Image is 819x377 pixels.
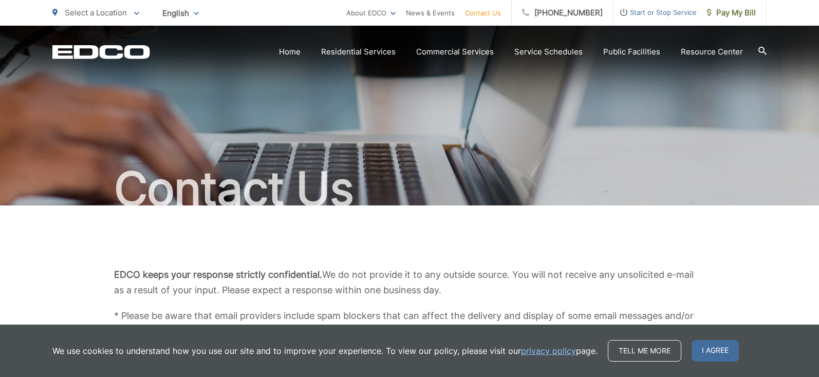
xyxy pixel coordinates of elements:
[603,46,660,58] a: Public Facilities
[692,340,739,362] span: I agree
[521,345,576,357] a: privacy policy
[52,45,150,59] a: EDCD logo. Return to the homepage.
[514,46,583,58] a: Service Schedules
[321,46,396,58] a: Residential Services
[52,163,767,215] h1: Contact Us
[707,7,756,19] span: Pay My Bill
[114,267,705,298] p: We do not provide it to any outside source. You will not receive any unsolicited e-mail as a resu...
[465,7,501,19] a: Contact Us
[65,8,127,17] span: Select a Location
[114,269,322,280] b: EDCO keeps your response strictly confidential.
[114,308,705,370] p: * Please be aware that email providers include spam blockers that can affect the delivery and dis...
[416,46,494,58] a: Commercial Services
[279,46,301,58] a: Home
[608,340,681,362] a: Tell me more
[52,345,598,357] p: We use cookies to understand how you use our site and to improve your experience. To view our pol...
[155,4,207,22] span: English
[406,7,455,19] a: News & Events
[681,46,743,58] a: Resource Center
[346,7,396,19] a: About EDCO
